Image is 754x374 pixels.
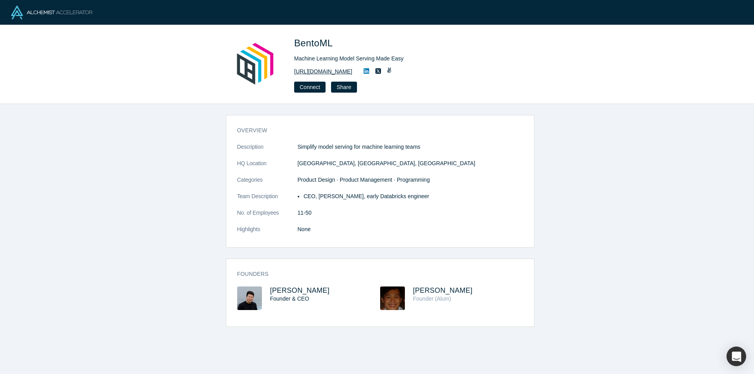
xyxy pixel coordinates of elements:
button: Connect [294,82,326,93]
span: Founder (Alum) [413,296,451,302]
a: [PERSON_NAME] [413,286,473,294]
p: Simplify model serving for machine learning teams [298,143,523,151]
dt: Description [237,143,298,159]
li: CEO, [PERSON_NAME], early Databricks engineer [304,192,523,201]
h3: overview [237,126,512,135]
button: Share [331,82,357,93]
dt: Team Description [237,192,298,209]
dd: 11-50 [298,209,523,217]
dt: Highlights [237,225,298,242]
span: Product Design · Product Management · Programming [298,177,430,183]
img: Bozhao Yu's Profile Image [380,286,405,310]
div: Machine Learning Model Serving Made Easy [294,55,514,63]
span: Founder & CEO [270,296,309,302]
dt: Categories [237,176,298,192]
p: None [298,225,523,234]
dt: HQ Location [237,159,298,176]
h3: Founders [237,270,512,278]
dt: No. of Employees [237,209,298,225]
a: [PERSON_NAME] [270,286,330,294]
img: Alchemist Logo [11,5,92,19]
dd: [GEOGRAPHIC_DATA], [GEOGRAPHIC_DATA], [GEOGRAPHIC_DATA] [298,159,523,168]
img: Chaoyu Yang's Profile Image [237,286,262,310]
span: BentoML [294,38,335,48]
img: BentoML's Logo [228,36,283,91]
a: [URL][DOMAIN_NAME] [294,68,352,76]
